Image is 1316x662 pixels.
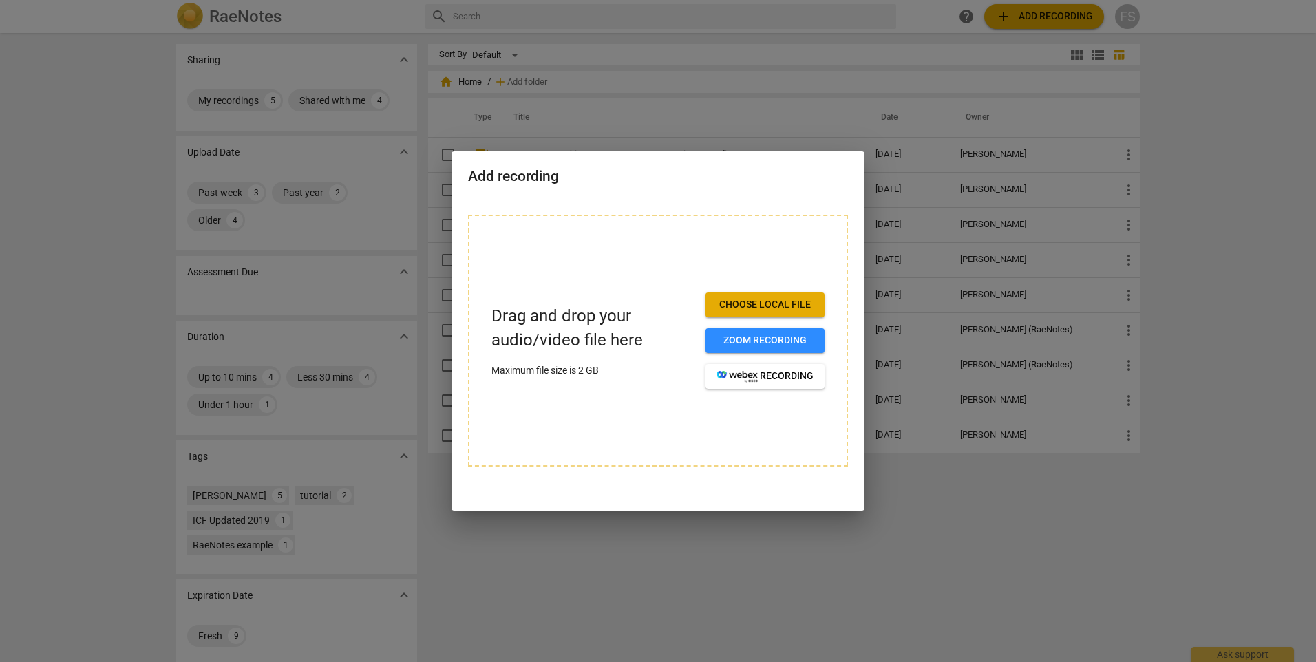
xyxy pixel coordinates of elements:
[717,298,814,312] span: Choose local file
[705,364,825,389] button: recording
[705,292,825,317] button: Choose local file
[491,363,694,378] p: Maximum file size is 2 GB
[705,328,825,353] button: Zoom recording
[491,304,694,352] p: Drag and drop your audio/video file here
[717,334,814,348] span: Zoom recording
[468,168,848,185] h2: Add recording
[717,370,814,383] span: recording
